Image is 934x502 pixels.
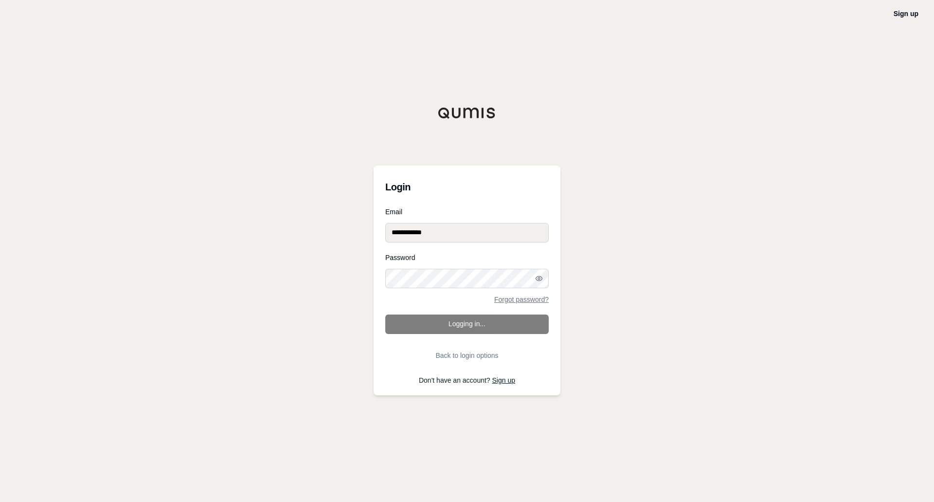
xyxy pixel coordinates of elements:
h3: Login [385,177,549,197]
button: Back to login options [385,346,549,365]
a: Forgot password? [494,296,549,303]
label: Password [385,254,549,261]
p: Don't have an account? [385,377,549,384]
a: Sign up [492,376,515,384]
label: Email [385,208,549,215]
a: Sign up [894,10,918,18]
img: Qumis [438,107,496,119]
